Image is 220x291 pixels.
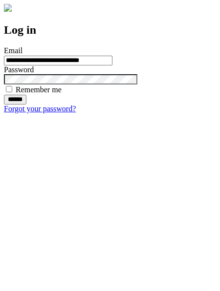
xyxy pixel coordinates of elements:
img: logo-4e3dc11c47720685a147b03b5a06dd966a58ff35d612b21f08c02c0306f2b779.png [4,4,12,12]
label: Password [4,65,34,74]
label: Remember me [16,85,62,94]
a: Forgot your password? [4,104,76,113]
label: Email [4,46,22,55]
h2: Log in [4,23,216,37]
